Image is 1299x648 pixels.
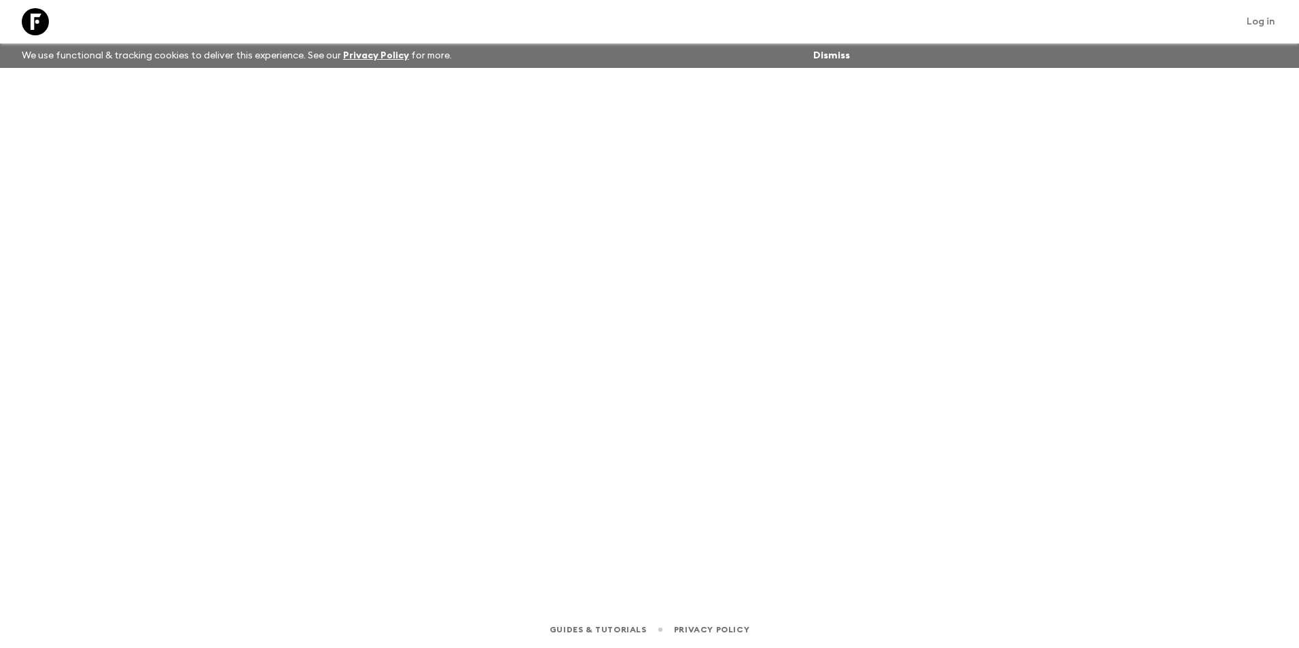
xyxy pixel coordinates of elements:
a: Log in [1239,12,1283,31]
a: Guides & Tutorials [550,622,647,637]
a: Privacy Policy [674,622,749,637]
button: Dismiss [810,46,853,65]
a: Privacy Policy [343,51,409,60]
p: We use functional & tracking cookies to deliver this experience. See our for more. [16,43,457,68]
